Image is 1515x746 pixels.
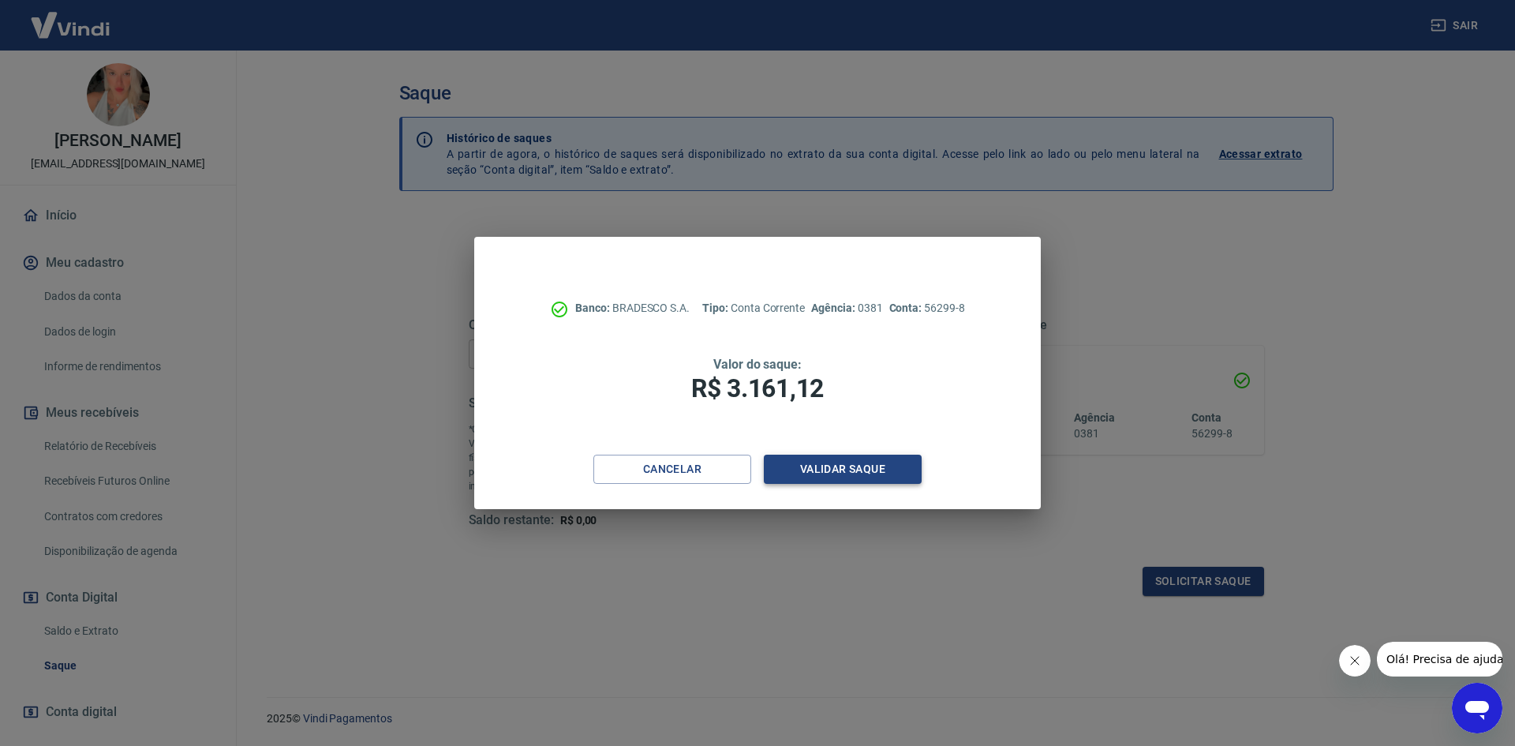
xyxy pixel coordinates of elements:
p: BRADESCO S.A. [575,300,690,317]
span: Valor do saque: [713,357,802,372]
iframe: Mensagem da empresa [1377,642,1502,677]
span: Agência: [811,302,858,314]
span: Conta: [889,302,925,314]
button: Validar saque [764,455,922,484]
span: R$ 3.161,12 [691,373,824,403]
iframe: Fechar mensagem [1339,645,1371,677]
span: Olá! Precisa de ajuda? [9,11,133,24]
p: 56299-8 [889,300,965,317]
p: Conta Corrente [702,300,805,317]
button: Cancelar [593,455,751,484]
span: Banco: [575,302,612,314]
p: 0381 [811,300,882,317]
iframe: Botão para abrir a janela de mensagens [1452,683,1502,733]
span: Tipo: [702,302,731,314]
